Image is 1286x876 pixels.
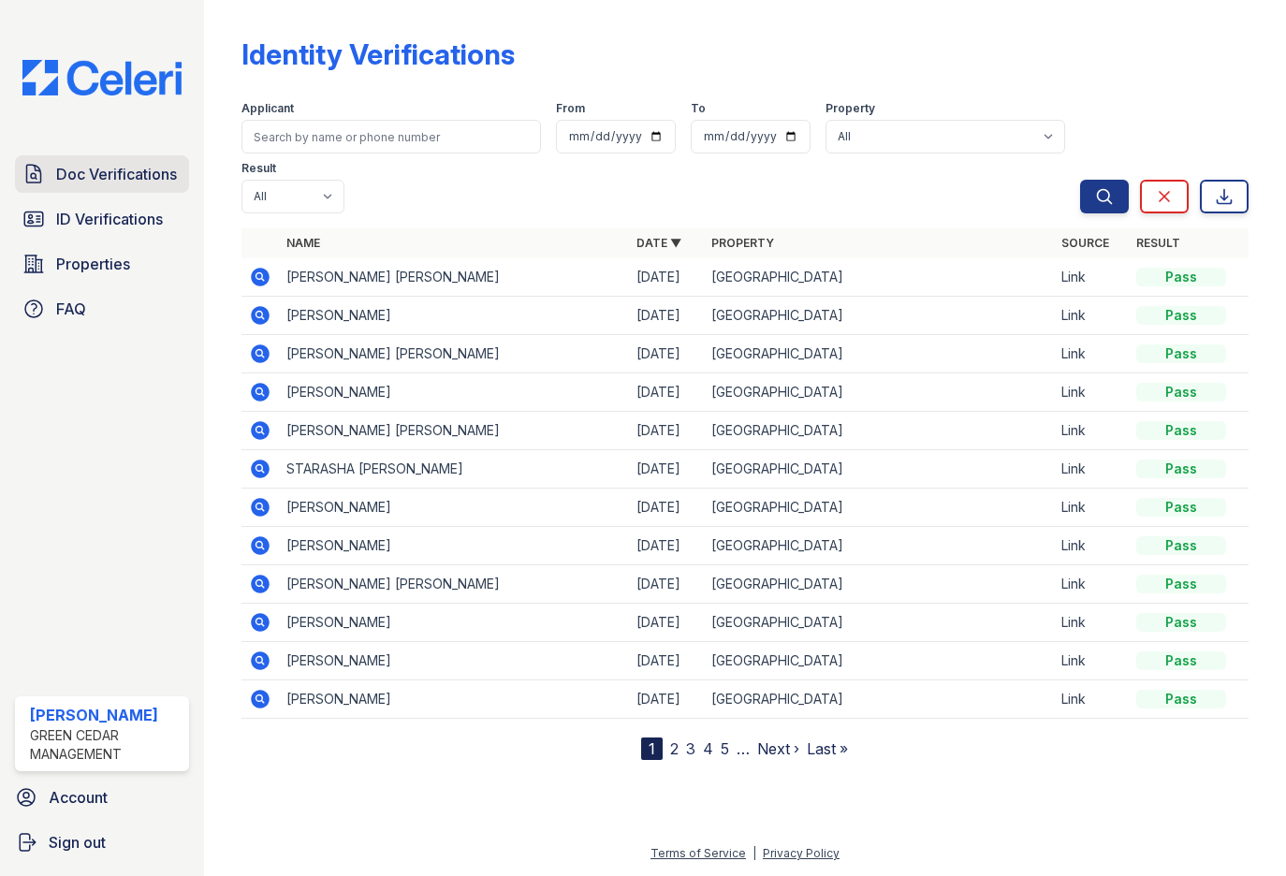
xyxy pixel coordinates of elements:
[286,236,320,250] a: Name
[241,120,541,153] input: Search by name or phone number
[670,739,679,758] a: 2
[1136,236,1180,250] a: Result
[279,642,629,680] td: [PERSON_NAME]
[1061,236,1109,250] a: Source
[704,373,1054,412] td: [GEOGRAPHIC_DATA]
[49,831,106,854] span: Sign out
[1054,373,1129,412] td: Link
[763,846,840,860] a: Privacy Policy
[56,298,86,320] span: FAQ
[704,642,1054,680] td: [GEOGRAPHIC_DATA]
[629,604,704,642] td: [DATE]
[1136,575,1226,593] div: Pass
[704,258,1054,297] td: [GEOGRAPHIC_DATA]
[1054,489,1129,527] td: Link
[1136,306,1226,325] div: Pass
[704,604,1054,642] td: [GEOGRAPHIC_DATA]
[757,739,799,758] a: Next ›
[7,824,197,861] a: Sign out
[15,290,189,328] a: FAQ
[279,297,629,335] td: [PERSON_NAME]
[629,412,704,450] td: [DATE]
[279,604,629,642] td: [PERSON_NAME]
[686,739,695,758] a: 3
[15,200,189,238] a: ID Verifications
[1054,450,1129,489] td: Link
[7,60,197,95] img: CE_Logo_Blue-a8612792a0a2168367f1c8372b55b34899dd931a85d93a1a3d3e32e68fde9ad4.png
[629,373,704,412] td: [DATE]
[279,489,629,527] td: [PERSON_NAME]
[1054,604,1129,642] td: Link
[629,565,704,604] td: [DATE]
[279,258,629,297] td: [PERSON_NAME] [PERSON_NAME]
[629,680,704,719] td: [DATE]
[1054,527,1129,565] td: Link
[30,704,182,726] div: [PERSON_NAME]
[629,642,704,680] td: [DATE]
[1054,297,1129,335] td: Link
[279,527,629,565] td: [PERSON_NAME]
[1136,536,1226,555] div: Pass
[56,253,130,275] span: Properties
[279,373,629,412] td: [PERSON_NAME]
[1054,680,1129,719] td: Link
[629,489,704,527] td: [DATE]
[1136,460,1226,478] div: Pass
[703,739,713,758] a: 4
[629,297,704,335] td: [DATE]
[636,236,681,250] a: Date ▼
[1136,383,1226,401] div: Pass
[241,37,515,71] div: Identity Verifications
[279,450,629,489] td: STARASHA [PERSON_NAME]
[241,161,276,176] label: Result
[15,155,189,193] a: Doc Verifications
[1136,421,1226,440] div: Pass
[704,527,1054,565] td: [GEOGRAPHIC_DATA]
[56,208,163,230] span: ID Verifications
[721,739,729,758] a: 5
[704,412,1054,450] td: [GEOGRAPHIC_DATA]
[56,163,177,185] span: Doc Verifications
[1136,651,1226,670] div: Pass
[15,245,189,283] a: Properties
[753,846,756,860] div: |
[704,489,1054,527] td: [GEOGRAPHIC_DATA]
[279,680,629,719] td: [PERSON_NAME]
[704,680,1054,719] td: [GEOGRAPHIC_DATA]
[711,236,774,250] a: Property
[629,258,704,297] td: [DATE]
[1136,690,1226,708] div: Pass
[279,335,629,373] td: [PERSON_NAME] [PERSON_NAME]
[704,335,1054,373] td: [GEOGRAPHIC_DATA]
[641,737,663,760] div: 1
[691,101,706,116] label: To
[30,726,182,764] div: Green Cedar Management
[279,565,629,604] td: [PERSON_NAME] [PERSON_NAME]
[629,450,704,489] td: [DATE]
[556,101,585,116] label: From
[49,786,108,809] span: Account
[1136,613,1226,632] div: Pass
[737,737,750,760] span: …
[629,335,704,373] td: [DATE]
[807,739,848,758] a: Last »
[650,846,746,860] a: Terms of Service
[629,527,704,565] td: [DATE]
[826,101,875,116] label: Property
[7,779,197,816] a: Account
[704,297,1054,335] td: [GEOGRAPHIC_DATA]
[1136,268,1226,286] div: Pass
[1054,642,1129,680] td: Link
[704,565,1054,604] td: [GEOGRAPHIC_DATA]
[1054,412,1129,450] td: Link
[704,450,1054,489] td: [GEOGRAPHIC_DATA]
[1136,344,1226,363] div: Pass
[1054,565,1129,604] td: Link
[279,412,629,450] td: [PERSON_NAME] [PERSON_NAME]
[1054,258,1129,297] td: Link
[1136,498,1226,517] div: Pass
[1054,335,1129,373] td: Link
[241,101,294,116] label: Applicant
